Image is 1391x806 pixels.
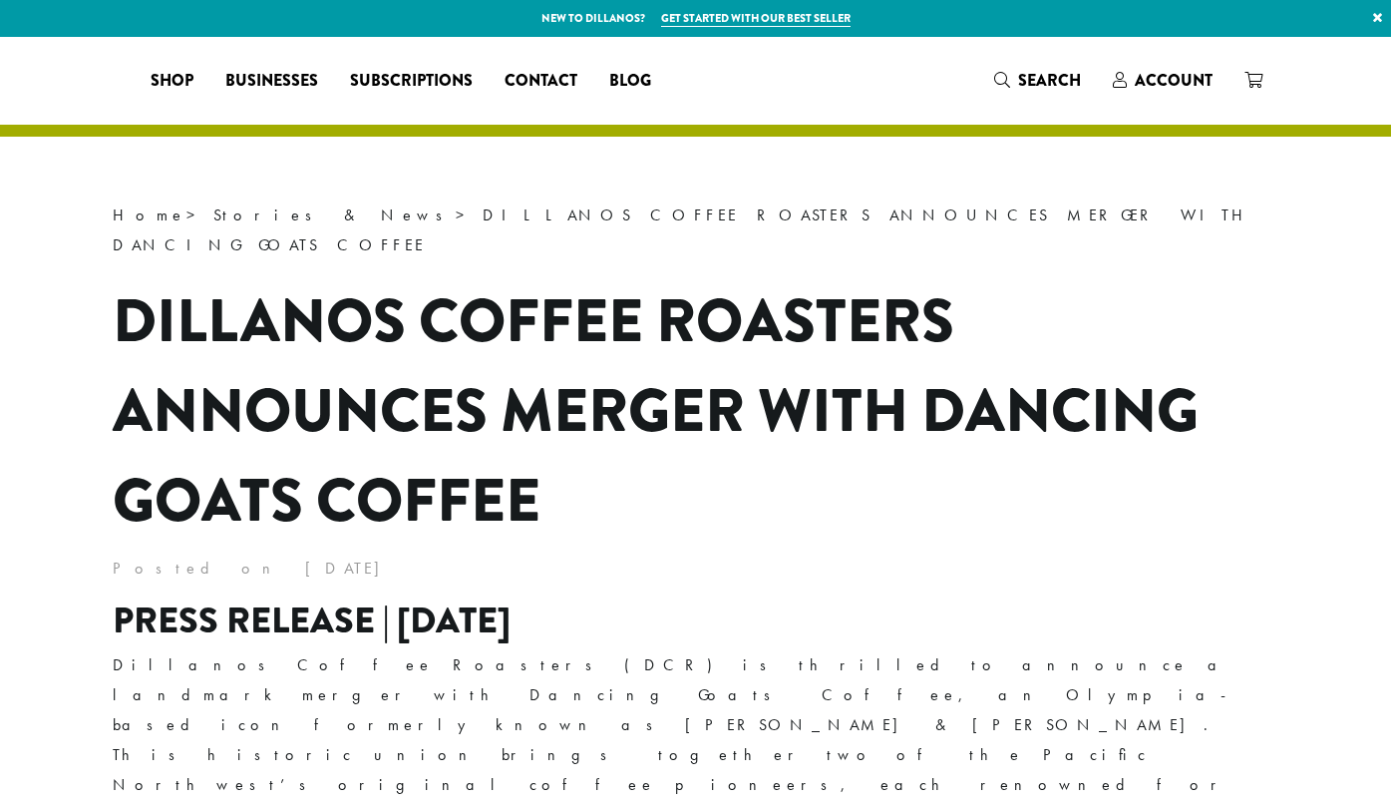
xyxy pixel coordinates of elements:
[113,204,1254,255] span: > >
[1135,69,1213,92] span: Account
[151,69,193,94] span: Shop
[1018,69,1081,92] span: Search
[113,600,1279,642] h2: Press Release | [DATE]
[978,64,1097,97] a: Search
[213,204,456,225] a: Stories & News
[113,204,186,225] a: Home
[350,69,473,94] span: Subscriptions
[113,276,1279,546] h1: DILLANOS COFFEE ROASTERS ANNOUNCES MERGER WITH DANCING GOATS COFFEE
[225,69,318,94] span: Businesses
[113,204,1254,255] span: DILLANOS COFFEE ROASTERS ANNOUNCES MERGER WITH DANCING GOATS COFFEE
[609,69,651,94] span: Blog
[135,65,209,97] a: Shop
[661,10,851,27] a: Get started with our best seller
[505,69,577,94] span: Contact
[113,554,1279,584] p: Posted on [DATE]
